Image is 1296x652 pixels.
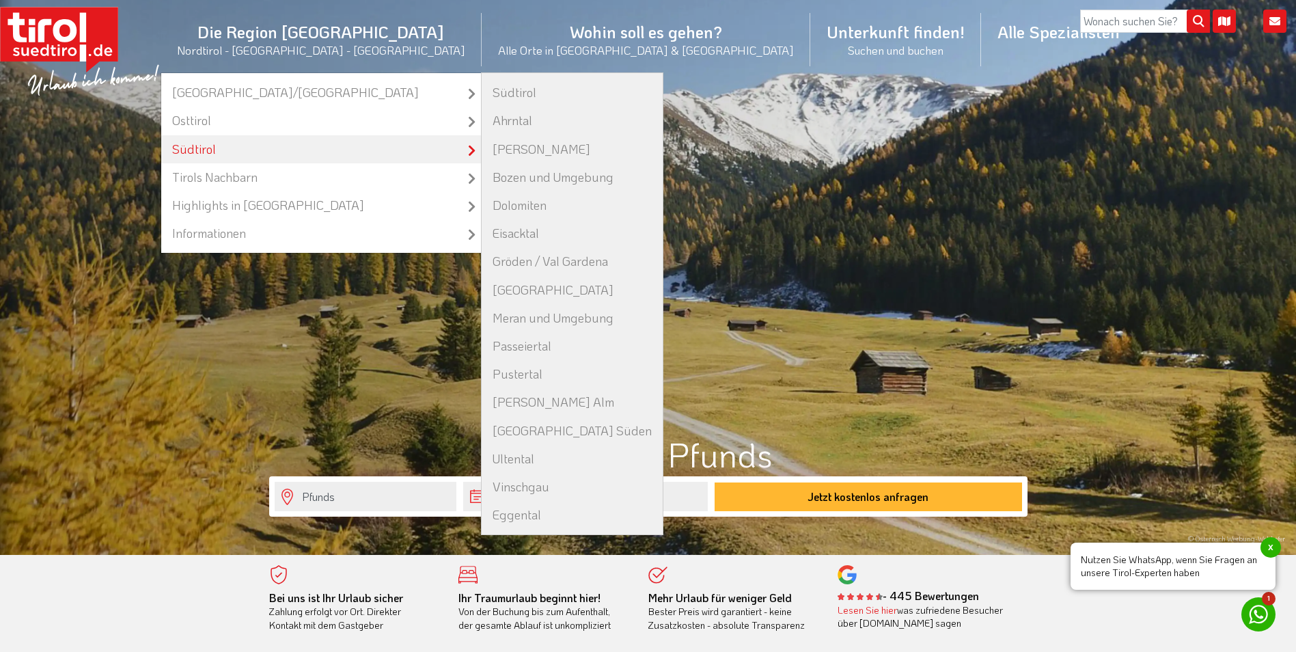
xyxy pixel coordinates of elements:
[482,163,663,191] a: Bozen und Umgebung
[838,588,979,603] b: - 445 Bewertungen
[1260,537,1281,558] span: x
[648,591,818,632] div: Bester Preis wird garantiert - keine Zusatzkosten - absolute Transparenz
[269,591,439,632] div: Zahlung erfolgt vor Ort. Direkter Kontakt mit dem Gastgeber
[177,42,465,57] small: Nordtirol - [GEOGRAPHIC_DATA] - [GEOGRAPHIC_DATA]
[1262,592,1276,606] span: 1
[1071,543,1276,590] span: Nutzen Sie WhatsApp, wenn Sie Fragen an unsere Tirol-Experten haben
[838,603,897,616] a: Lesen Sie hier
[482,304,663,332] a: Meran und Umgebung
[1263,10,1286,33] i: Kontakt
[482,332,663,360] a: Passeiertal
[482,501,663,529] a: Eggental
[482,388,663,416] a: [PERSON_NAME] Alm
[482,79,663,107] a: Südtirol
[458,590,601,605] b: Ihr Traumurlaub beginnt hier!
[275,482,456,511] input: Wo soll's hingehen?
[161,219,481,247] a: Informationen
[981,6,1136,57] a: Alle Spezialisten
[482,135,663,163] a: [PERSON_NAME]
[463,482,582,511] input: Anreise
[482,473,663,501] a: Vinschgau
[161,191,481,219] a: Highlights in [GEOGRAPHIC_DATA]
[482,6,810,72] a: Wohin soll es gehen?Alle Orte in [GEOGRAPHIC_DATA] & [GEOGRAPHIC_DATA]
[269,590,403,605] b: Bei uns ist Ihr Urlaub sicher
[838,603,1007,630] div: was zufriedene Besucher über [DOMAIN_NAME] sagen
[482,276,663,304] a: [GEOGRAPHIC_DATA]
[161,135,481,163] a: Südtirol
[715,483,1022,511] button: Jetzt kostenlos anfragen
[1080,10,1210,33] input: Wonach suchen Sie?
[482,417,663,445] a: [GEOGRAPHIC_DATA] Süden
[498,42,794,57] small: Alle Orte in [GEOGRAPHIC_DATA] & [GEOGRAPHIC_DATA]
[482,360,663,388] a: Pustertal
[161,6,482,72] a: Die Region [GEOGRAPHIC_DATA]Nordtirol - [GEOGRAPHIC_DATA] - [GEOGRAPHIC_DATA]
[269,435,1028,473] h1: Urlaub in Pfunds
[1213,10,1236,33] i: Karte öffnen
[458,591,628,632] div: Von der Buchung bis zum Aufenthalt, der gesamte Ablauf ist unkompliziert
[482,219,663,247] a: Eisacktal
[161,79,481,107] a: [GEOGRAPHIC_DATA]/[GEOGRAPHIC_DATA]
[482,247,663,275] a: Gröden / Val Gardena
[648,590,792,605] b: Mehr Urlaub für weniger Geld
[1241,597,1276,631] a: 1 Nutzen Sie WhatsApp, wenn Sie Fragen an unsere Tirol-Experten habenx
[482,107,663,135] a: Ahrntal
[161,107,481,135] a: Osttirol
[810,6,981,72] a: Unterkunft finden!Suchen und buchen
[161,163,481,191] a: Tirols Nachbarn
[838,565,857,584] img: google
[482,445,663,473] a: Ultental
[827,42,965,57] small: Suchen und buchen
[482,191,663,219] a: Dolomiten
